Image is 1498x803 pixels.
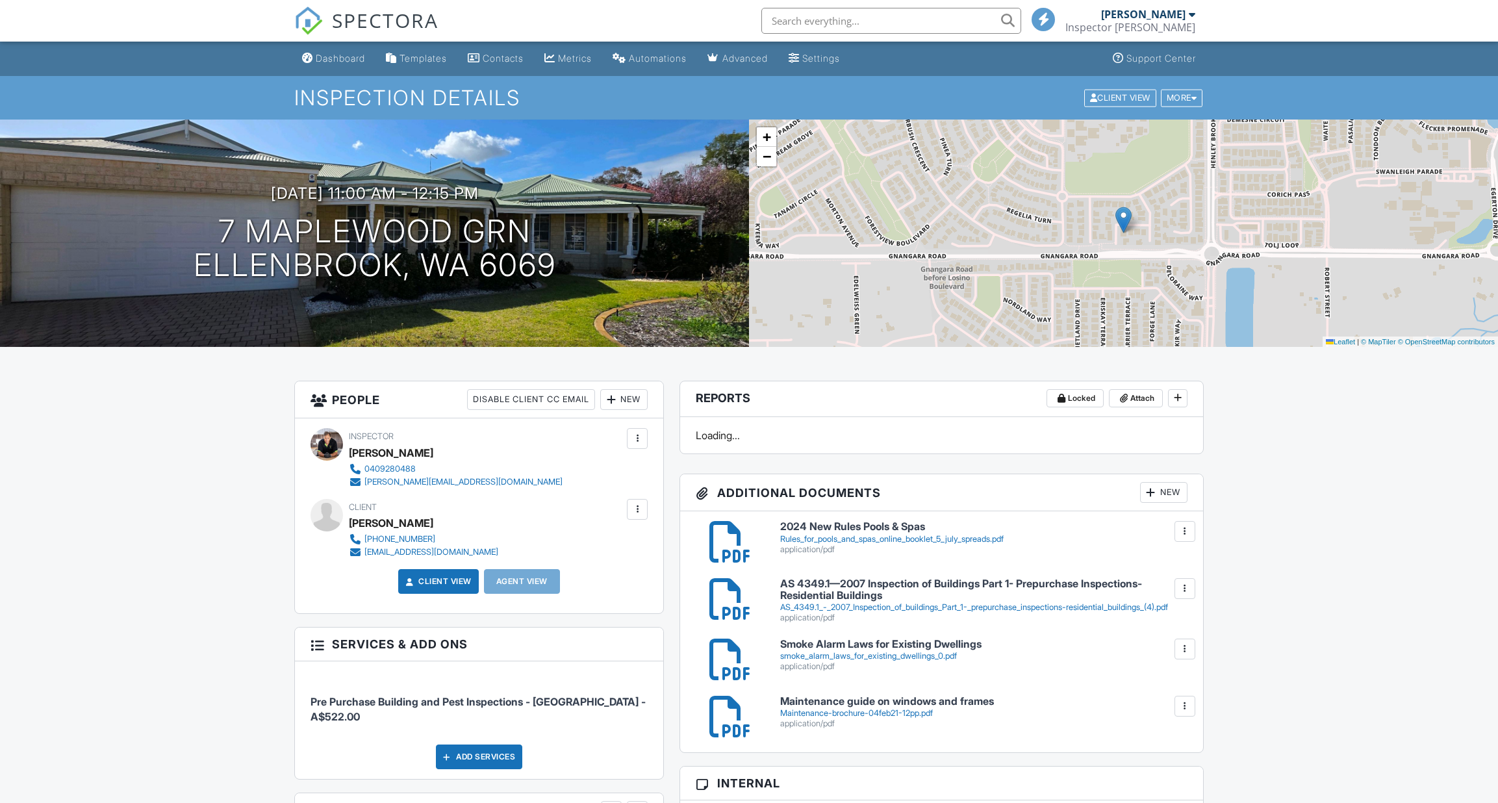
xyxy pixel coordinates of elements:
a: Dashboard [297,47,370,71]
a: Templates [381,47,452,71]
h3: People [295,381,663,418]
a: Contacts [463,47,529,71]
div: application/pdf [780,613,1187,623]
a: Leaflet [1326,338,1355,346]
li: Service: Pre Purchase Building and Pest Inspections - Perth [311,671,648,734]
div: [PERSON_NAME] [1101,8,1186,21]
img: The Best Home Inspection Software - Spectora [294,6,323,35]
div: application/pdf [780,544,1187,555]
h3: Services & Add ons [295,628,663,661]
div: New [600,389,648,410]
div: application/pdf [780,719,1187,729]
span: + [763,129,771,145]
a: © OpenStreetMap contributors [1398,338,1495,346]
a: Settings [783,47,845,71]
a: Zoom out [757,147,776,166]
span: SPECTORA [332,6,438,34]
div: [PHONE_NUMBER] [364,534,435,544]
h6: 2024 New Rules Pools & Spas [780,521,1187,533]
div: Add Services [436,745,522,769]
h1: Inspection Details [294,86,1204,109]
div: More [1161,89,1203,107]
div: [EMAIL_ADDRESS][DOMAIN_NAME] [364,547,498,557]
a: Smoke Alarm Laws for Existing Dwellings smoke_alarm_laws_for_existing_dwellings_0.pdf application... [780,639,1187,672]
div: Settings [802,53,840,64]
span: Client [349,502,377,512]
span: Pre Purchase Building and Pest Inspections - [GEOGRAPHIC_DATA] - A$522.00 [311,695,646,722]
div: [PERSON_NAME] [349,513,433,533]
h6: Smoke Alarm Laws for Existing Dwellings [780,639,1187,650]
span: − [763,148,771,164]
a: AS 4349.1—2007 Inspection of Buildings Part 1- Prepurchase Inspections-Residential Buildings AS_4... [780,578,1187,623]
h1: 7 Maplewood Grn Ellenbrook, WA 6069 [194,214,556,283]
div: Disable Client CC Email [467,389,595,410]
div: [PERSON_NAME] [349,443,433,463]
div: Advanced [722,53,768,64]
h6: Maintenance guide on windows and frames [780,696,1187,707]
a: Advanced [702,47,773,71]
span: | [1357,338,1359,346]
div: 0409280488 [364,464,416,474]
a: © MapTiler [1361,338,1396,346]
div: Inspector West [1065,21,1195,34]
a: Client View [1083,92,1160,102]
a: Client View [403,575,472,588]
div: Dashboard [316,53,365,64]
a: 0409280488 [349,463,563,476]
div: Metrics [558,53,592,64]
div: smoke_alarm_laws_for_existing_dwellings_0.pdf [780,651,1187,661]
a: Maintenance guide on windows and frames Maintenance-brochure-04feb21-12pp.pdf application/pdf [780,696,1187,729]
a: Metrics [539,47,597,71]
div: AS_4349.1_-_2007_Inspection_of_buildings_Part_1-_prepurchase_inspections-residential_buildings_(4... [780,602,1187,613]
div: [PERSON_NAME][EMAIL_ADDRESS][DOMAIN_NAME] [364,477,563,487]
div: Rules_for_pools_and_spas_online_booklet_5_july_spreads.pdf [780,534,1187,544]
div: application/pdf [780,661,1187,672]
div: Templates [400,53,447,64]
h3: Additional Documents [680,474,1203,511]
div: Contacts [483,53,524,64]
a: [EMAIL_ADDRESS][DOMAIN_NAME] [349,546,498,559]
a: Support Center [1108,47,1201,71]
a: SPECTORA [294,18,438,45]
div: Support Center [1126,53,1196,64]
div: Client View [1084,89,1156,107]
h3: Internal [680,767,1203,800]
img: Marker [1115,207,1132,233]
h6: AS 4349.1—2007 Inspection of Buildings Part 1- Prepurchase Inspections-Residential Buildings [780,578,1187,601]
div: New [1140,482,1187,503]
input: Search everything... [761,8,1021,34]
div: Automations [629,53,687,64]
a: Zoom in [757,127,776,147]
a: 2024 New Rules Pools & Spas Rules_for_pools_and_spas_online_booklet_5_july_spreads.pdf applicatio... [780,521,1187,554]
a: [PHONE_NUMBER] [349,533,498,546]
a: [PERSON_NAME][EMAIL_ADDRESS][DOMAIN_NAME] [349,476,563,489]
div: Maintenance-brochure-04feb21-12pp.pdf [780,708,1187,719]
span: Inspector [349,431,394,441]
h3: [DATE] 11:00 am - 12:15 pm [271,185,479,202]
a: Automations (Basic) [607,47,692,71]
